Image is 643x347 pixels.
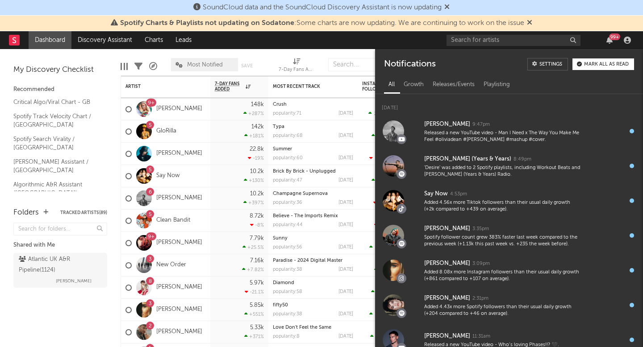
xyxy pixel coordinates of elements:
[447,35,580,46] input: Search for artists
[384,58,435,70] div: Notifications
[215,81,243,92] span: 7-Day Fans Added
[424,234,581,248] div: Spotify follower count grew 383% faster last week compared to the previous week (+1.13k this past...
[424,258,470,269] div: [PERSON_NAME]
[244,133,264,139] div: +181 %
[273,147,353,152] div: Summer
[273,156,303,161] div: popularity: 60
[424,165,581,178] div: 'Desire' was added to 2 Spotify playlists, including Workout Beats and [PERSON_NAME] (Years & Yea...
[250,146,264,152] div: 22.8k
[424,331,470,342] div: [PERSON_NAME]
[338,245,353,250] div: [DATE]
[273,267,302,272] div: popularity: 38
[242,267,264,273] div: +7.82 %
[250,280,264,286] div: 5.97k
[156,306,202,314] a: [PERSON_NAME]
[424,154,511,165] div: [PERSON_NAME] (Years & Years)
[149,54,157,79] div: A&R Pipeline
[273,281,294,285] a: Diamond
[250,258,264,264] div: 7.16k
[372,133,407,139] div: ( )
[338,267,353,272] div: [DATE]
[156,194,202,202] a: [PERSON_NAME]
[273,236,288,241] a: Sunny
[424,189,448,199] div: Say Now
[248,155,264,161] div: -19 %
[338,156,353,161] div: [DATE]
[273,191,353,196] div: Champagne Supernova
[572,58,634,70] button: Mark all as read
[273,303,353,308] div: fifty50
[251,102,264,107] div: 148k
[273,281,353,285] div: Diamond
[374,267,407,273] div: ( )
[273,111,301,116] div: popularity: 71
[369,311,407,317] div: ( )
[338,334,353,339] div: [DATE]
[134,54,142,79] div: Filters
[584,62,629,67] div: Mark all as read
[243,200,264,206] div: +397 %
[273,84,340,89] div: Most Recent Track
[338,111,353,116] div: [DATE]
[169,31,198,49] a: Leads
[273,236,353,241] div: Sunny
[244,334,264,339] div: +371 %
[13,240,107,251] div: Shared with Me
[424,293,470,304] div: [PERSON_NAME]
[273,223,303,227] div: popularity: 44
[279,54,314,79] div: 7-Day Fans Added (7-Day Fans Added)
[472,260,490,267] div: 3:09pm
[187,62,223,68] span: Most Notified
[156,105,202,113] a: [PERSON_NAME]
[29,31,71,49] a: Dashboard
[606,37,613,44] button: 99+
[374,222,407,228] div: ( )
[399,77,428,92] div: Growth
[424,199,581,213] div: Added 4.56x more Tiktok followers than their usual daily growth (+2k compared to +439 on average).
[156,328,202,336] a: [PERSON_NAME]
[273,334,300,339] div: popularity: 8
[156,284,202,291] a: [PERSON_NAME]
[273,303,288,308] a: fifty50
[424,269,581,283] div: Added 8.08x more Instagram followers than their usual daily growth (+861 compared to +107 on aver...
[328,58,395,71] input: Search...
[514,156,531,163] div: 8:49pm
[273,102,287,107] a: Crush
[13,207,39,218] div: Folders
[19,254,100,276] div: Atlantic UK A&R Pipeline ( 1124 )
[156,150,202,157] a: [PERSON_NAME]
[369,244,407,250] div: ( )
[368,111,407,116] div: ( )
[273,124,353,129] div: Typa
[450,191,467,198] div: 4:53pm
[375,253,643,288] a: [PERSON_NAME]3:09pmAdded 8.08x more Instagram followers than their usual daily growth (+861 compa...
[120,20,294,27] span: Spotify Charts & Playlists not updating on Sodatone
[338,178,353,183] div: [DATE]
[71,31,138,49] a: Discovery Assistant
[375,114,643,149] a: [PERSON_NAME]9:47pmReleased a new YouTube video - Man I Need x The Way You Make Me Feel #oliviade...
[13,112,98,130] a: Spotify Track Velocity Chart / [GEOGRAPHIC_DATA]
[539,62,562,67] div: Settings
[120,20,524,27] span: : Some charts are now updating. We are continuing to work on the issue
[273,102,353,107] div: Crush
[375,288,643,322] a: [PERSON_NAME]2:31pmAdded 4.43x more Spotify followers than their usual daily growth (+204 compare...
[273,325,353,330] div: Love Don't Feel the Same
[273,258,342,263] a: Paradise - 2024 Digital Master
[375,96,643,114] div: [DATE]
[375,183,643,218] a: Say Now4:53pmAdded 4.56x more Tiktok followers than their usual daily growth (+2k compared to +43...
[424,223,470,234] div: [PERSON_NAME]
[362,81,393,92] div: Instagram Followers
[250,213,264,219] div: 8.72k
[250,169,264,174] div: 10.2k
[273,169,353,174] div: Brick By Brick - Unplugged
[13,223,107,235] input: Search for folders...
[273,214,338,219] a: Believe - The Imports Remix
[444,4,450,11] span: Dismiss
[527,58,568,70] a: Settings
[527,20,532,27] span: Dismiss
[121,54,128,79] div: Edit Columns
[424,130,581,144] div: Released a new YouTube video - Man I Need x The Way You Make Me Feel #oliviadean #[PERSON_NAME] #...
[273,169,336,174] a: Brick By Brick - Unplugged
[338,223,353,227] div: [DATE]
[156,217,190,224] a: Clean Bandit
